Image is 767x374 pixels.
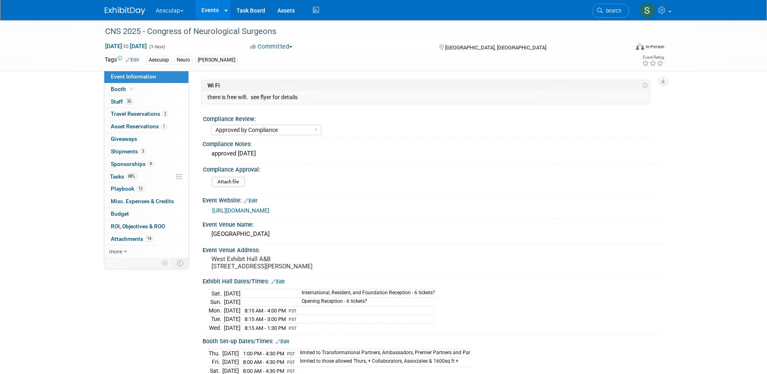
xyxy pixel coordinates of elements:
a: more [104,246,188,258]
a: Booth [104,83,188,96]
span: PST [289,317,297,322]
span: 14 [145,236,153,242]
div: Event Format [581,42,665,54]
td: Thu. [209,349,222,358]
span: [DATE] [DATE] [105,42,147,50]
span: Sponsorships [111,161,154,167]
a: Event Information [104,71,188,83]
td: limited to those allowed Thurs, + Collaborators, Associates & 1600sq ft + [295,358,470,367]
span: 1 [161,123,167,130]
span: Budget [111,210,129,217]
span: Booth [111,86,135,92]
div: Neuro [174,56,192,64]
a: Edit [126,57,139,63]
span: 2 [162,111,168,117]
span: Attachments [111,236,153,242]
span: 8:15 AM - 3:00 PM [245,316,286,322]
td: International, Resident, and Foundation Reception - 6 tickets? [297,289,435,297]
span: 1:00 PM - 4:30 PM [243,351,284,357]
a: Travel Reservations2 [104,108,188,120]
span: PST [287,351,295,357]
span: to [122,43,130,49]
td: limited to Transformational Partners, Ambassadors, Premier Partners and Par [295,349,470,358]
a: Edit [276,339,289,344]
span: PST [287,369,295,374]
span: 35 [125,98,133,104]
img: Format-Inperson.png [636,43,644,50]
div: In-Person [645,44,664,50]
a: Edit [244,198,257,204]
span: 8:15 AM - 1:30 PM [245,325,286,331]
td: Opening Reception - 6 tickets? [297,297,435,306]
div: Compliance Review: [203,113,659,123]
span: Playbook [111,185,144,192]
span: 88% [126,173,137,179]
td: Sat. [209,289,224,297]
td: [DATE] [224,323,241,332]
td: [DATE] [222,358,239,367]
span: Asset Reservations [111,123,167,130]
a: Edit [271,279,285,285]
a: Search [592,4,629,18]
pre: West Exhibit Hall A&B [STREET_ADDRESS][PERSON_NAME] [211,255,385,270]
i: Booth reservation complete [130,87,134,91]
div: [PERSON_NAME] [195,56,238,64]
span: PST [289,326,297,331]
div: Event Venue Name: [203,219,663,229]
span: [GEOGRAPHIC_DATA], [GEOGRAPHIC_DATA] [445,45,546,51]
span: 8:00 AM - 4:30 PM [243,368,284,374]
td: [DATE] [224,289,241,297]
a: Asset Reservations1 [104,121,188,133]
button: Committed [247,42,296,51]
a: Attachments14 [104,233,188,245]
div: Compliance Approval: [203,164,659,174]
td: Tags [105,55,139,65]
span: 8:15 AM - 4:00 PM [245,308,286,314]
td: [DATE] [224,297,241,306]
span: PST [287,360,295,365]
a: Playbook13 [104,183,188,195]
td: [DATE] [222,349,239,358]
span: ROI, Objectives & ROO [111,223,165,229]
td: Wed. [209,323,224,332]
td: Wi Fi [207,82,640,89]
td: [DATE] [224,306,241,315]
td: Tue. [209,315,224,324]
a: Sponsorships4 [104,158,188,170]
a: Shipments3 [104,146,188,158]
td: Fri. [209,358,222,367]
span: (3 days) [148,44,165,49]
span: Search [603,8,621,14]
a: Budget [104,208,188,220]
span: Event Information [111,73,156,80]
div: Aesculap [146,56,171,64]
div: Event Website: [203,194,663,205]
td: there is free wifi. see flyer for details [207,93,642,101]
a: Staff35 [104,96,188,108]
div: Exhibit Hall Dates/Times: [203,275,663,286]
span: 8:00 AM - 4:30 PM [243,359,284,365]
span: Giveaways [111,136,137,142]
img: ExhibitDay [105,7,145,15]
span: Misc. Expenses & Credits [111,198,174,204]
td: Personalize Event Tab Strip [158,258,172,268]
a: Tasks88% [104,171,188,183]
div: [GEOGRAPHIC_DATA] [209,228,657,240]
a: ROI, Objectives & ROO [104,221,188,233]
a: Giveaways [104,133,188,145]
div: approved [DATE] [209,147,657,160]
span: 13 [136,186,144,192]
td: Toggle Event Tabs [172,258,188,268]
div: Compliance Notes: [203,138,663,148]
span: more [109,248,122,255]
span: Tasks [110,173,137,180]
img: Sara Hurson [640,3,655,18]
span: 3 [140,148,146,154]
span: PST [289,308,297,314]
div: CNS 2025 - Congress of Neurological Surgeons [102,24,617,39]
td: Mon. [209,306,224,315]
span: 4 [148,161,154,167]
span: Staff [111,98,133,105]
td: Sun. [209,297,224,306]
a: Misc. Expenses & Credits [104,195,188,208]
